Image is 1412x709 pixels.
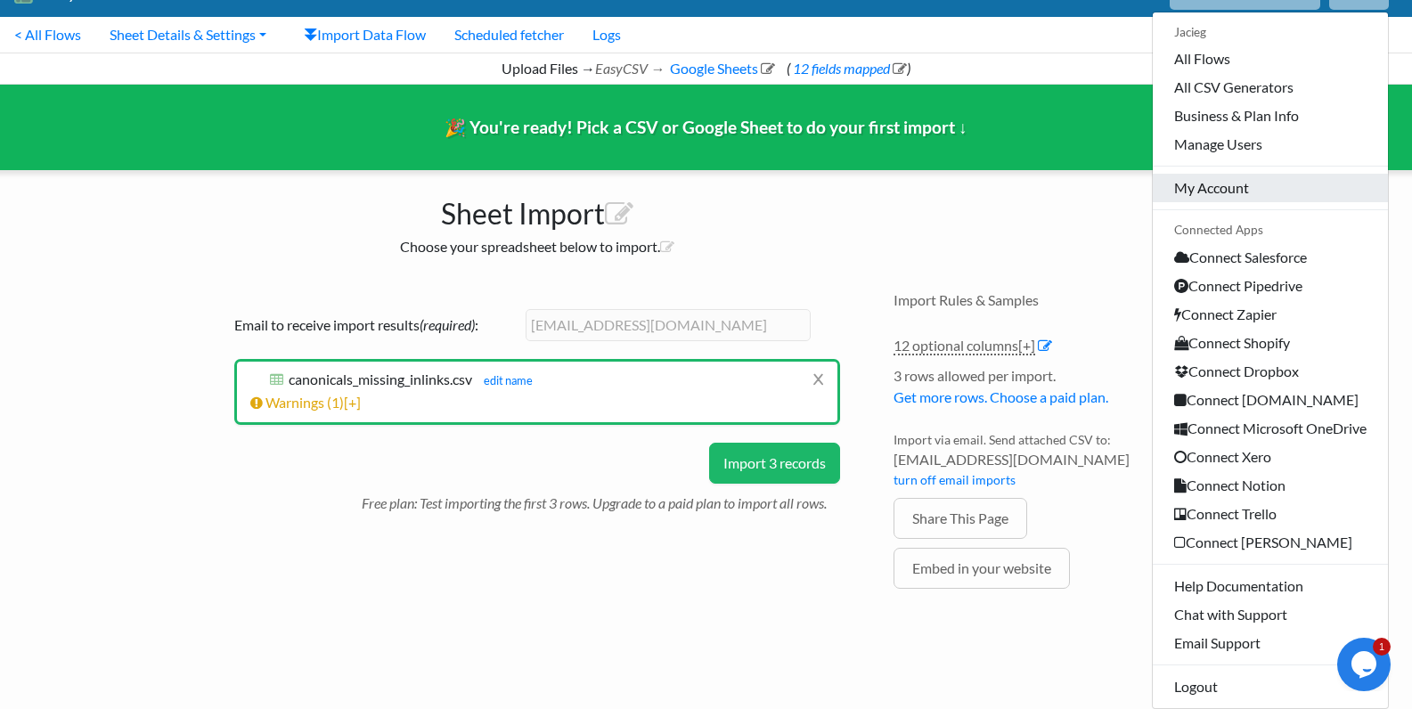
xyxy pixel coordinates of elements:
div: Jacieg [1153,20,1388,45]
span: [EMAIL_ADDRESS][DOMAIN_NAME] [894,449,1196,470]
a: Logout [1153,672,1388,701]
li: 3 rows allowed per import. [894,365,1196,417]
a: Email Support [1153,629,1388,657]
a: Warnings (1)[+] [250,394,361,411]
span: canonicals_missing_inlinks.csv [289,371,472,387]
a: Connect Xero [1153,443,1388,471]
span: [+] [1018,337,1035,354]
h1: Sheet Import [216,188,858,231]
h2: Choose your spreadsheet below to import. [216,238,858,255]
a: x [812,362,824,395]
a: My Account [1153,174,1388,202]
a: Connect Pipedrive [1153,272,1388,300]
a: All CSV Generators [1153,73,1388,102]
a: Connect Notion [1153,471,1388,500]
i: EasyCSV → [595,60,665,77]
span: 🎉 You're ready! Pick a CSV or Google Sheet to do your first import ↓ [445,117,967,137]
a: Share This Page [894,498,1027,539]
a: Import Data Flow [290,17,440,53]
a: Get more rows. Choose a paid plan. [894,388,1108,405]
a: Embed in your website [894,548,1070,589]
a: Connect Dropbox [1153,357,1388,386]
input: example@gmail.com [526,309,811,341]
span: ( ) [787,60,910,77]
a: Connect [PERSON_NAME] [1153,528,1388,557]
iframe: chat widget [1337,638,1394,691]
span: 1 [331,394,339,411]
button: Import 3 records [709,443,840,484]
a: Google Sheets [667,60,775,77]
a: Connect Salesforce [1153,243,1388,272]
a: Business & Plan Info [1153,102,1388,130]
a: Sheet Details & Settings [95,17,281,53]
a: Chat with Support [1153,600,1388,629]
h4: Import Rules & Samples [894,291,1196,308]
a: Connect Zapier [1153,300,1388,329]
div: jacieg [1152,12,1389,709]
a: Connect Microsoft OneDrive [1153,414,1388,443]
a: turn off email imports [894,472,1016,487]
li: Import via email. Send attached CSV to: [894,430,1196,498]
a: Connect Shopify [1153,329,1388,357]
a: Connect Trello [1153,500,1388,528]
a: Logs [578,17,635,53]
i: (required) [420,316,475,333]
a: Scheduled fetcher [440,17,578,53]
a: Connect [DOMAIN_NAME] [1153,386,1388,414]
p: Free plan: Test importing the first 3 rows. Upgrade to a paid plan to import all rows. [362,484,840,514]
a: Manage Users [1153,130,1388,159]
a: Help Documentation [1153,572,1388,600]
div: Connected Apps [1153,217,1388,242]
a: All Flows [1153,45,1388,73]
label: Email to receive import results : [234,314,519,336]
a: 12 fields mapped [790,60,907,77]
a: edit name [475,373,533,387]
a: 12 optional columns[+] [894,337,1035,355]
span: [+] [344,394,361,411]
